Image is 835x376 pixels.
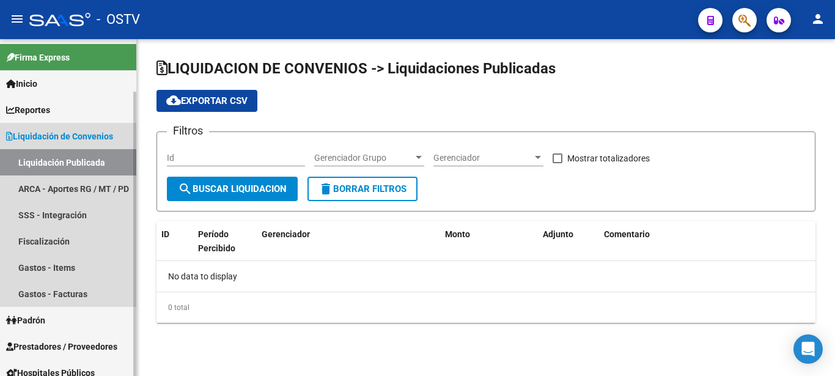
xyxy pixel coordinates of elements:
div: 0 total [156,292,815,323]
span: Buscar Liquidacion [178,183,287,194]
span: Liquidación de Convenios [6,130,113,143]
span: Monto [445,229,470,239]
span: Período Percibido [198,229,235,253]
datatable-header-cell: Monto [440,221,538,275]
span: - OSTV [97,6,140,33]
datatable-header-cell: Período Percibido [193,221,239,275]
mat-icon: menu [10,12,24,26]
button: Exportar CSV [156,90,257,112]
datatable-header-cell: Adjunto [538,221,599,275]
datatable-header-cell: Comentario [599,221,815,275]
span: Comentario [604,229,650,239]
span: ID [161,229,169,239]
datatable-header-cell: ID [156,221,193,275]
span: Reportes [6,103,50,117]
span: Adjunto [543,229,573,239]
span: Mostrar totalizadores [567,151,650,166]
button: Buscar Liquidacion [167,177,298,201]
span: Firma Express [6,51,70,64]
span: Borrar Filtros [318,183,406,194]
span: Gerenciador Grupo [314,153,413,163]
mat-icon: person [811,12,825,26]
datatable-header-cell: Gerenciador [257,221,440,275]
div: No data to display [156,261,815,292]
span: Padrón [6,314,45,327]
span: Gerenciador [262,229,310,239]
span: Prestadores / Proveedores [6,340,117,353]
mat-icon: search [178,182,193,196]
span: Gerenciador [433,153,532,163]
span: Exportar CSV [166,95,248,106]
span: Inicio [6,77,37,90]
div: Open Intercom Messenger [793,334,823,364]
h3: Filtros [167,122,209,139]
button: Borrar Filtros [307,177,417,201]
mat-icon: delete [318,182,333,196]
mat-icon: cloud_download [166,93,181,108]
span: LIQUIDACION DE CONVENIOS -> Liquidaciones Publicadas [156,60,556,77]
